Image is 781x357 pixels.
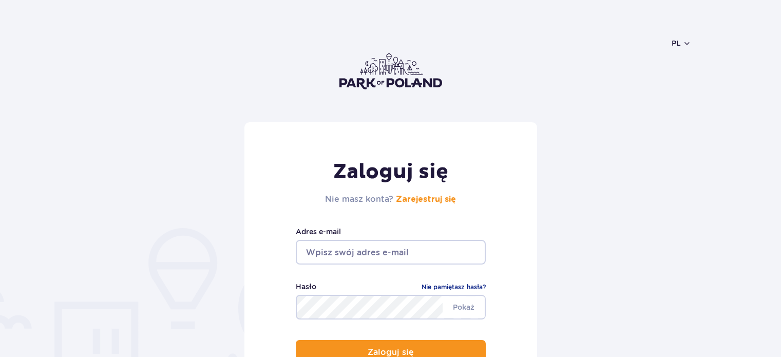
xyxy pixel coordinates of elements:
button: pl [672,38,691,48]
input: Wpisz swój adres e-mail [296,240,486,265]
span: Pokaż [443,296,485,318]
p: Zaloguj się [368,348,414,357]
label: Adres e-mail [296,226,486,237]
a: Zarejestruj się [396,195,456,203]
label: Hasło [296,281,316,292]
h2: Nie masz konta? [325,193,456,205]
a: Nie pamiętasz hasła? [422,282,486,292]
img: Park of Poland logo [339,53,442,89]
h1: Zaloguj się [325,159,456,185]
